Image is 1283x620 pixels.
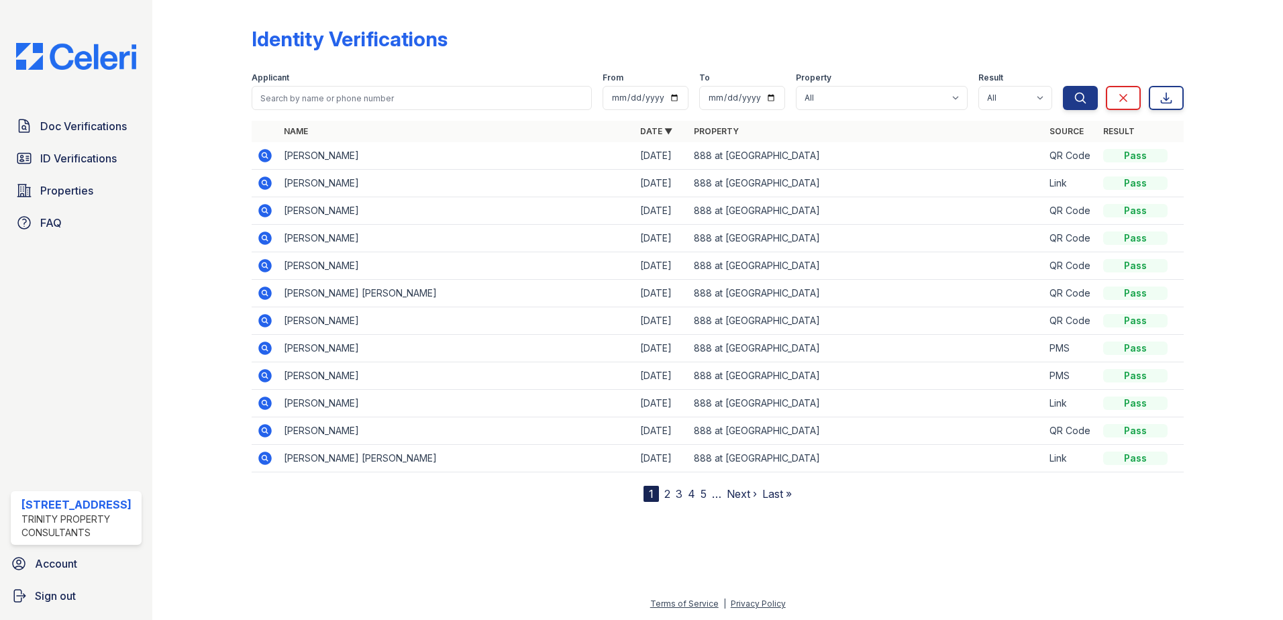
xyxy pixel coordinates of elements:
td: PMS [1044,335,1098,362]
a: 2 [664,487,670,501]
span: Account [35,556,77,572]
td: Link [1044,445,1098,472]
td: 888 at [GEOGRAPHIC_DATA] [688,335,1045,362]
span: Properties [40,183,93,199]
label: Result [978,72,1003,83]
div: [STREET_ADDRESS] [21,497,136,513]
td: [DATE] [635,362,688,390]
label: To [699,72,710,83]
div: Pass [1103,397,1168,410]
a: Source [1049,126,1084,136]
a: Terms of Service [650,599,719,609]
td: [PERSON_NAME] [PERSON_NAME] [278,280,635,307]
td: 888 at [GEOGRAPHIC_DATA] [688,142,1045,170]
span: ID Verifications [40,150,117,166]
div: Pass [1103,176,1168,190]
div: Trinity Property Consultants [21,513,136,539]
td: [PERSON_NAME] [278,170,635,197]
td: Link [1044,170,1098,197]
div: Pass [1103,314,1168,327]
label: Applicant [252,72,289,83]
td: QR Code [1044,307,1098,335]
div: | [723,599,726,609]
div: Pass [1103,287,1168,300]
td: [DATE] [635,417,688,445]
td: [PERSON_NAME] [278,252,635,280]
td: [PERSON_NAME] [278,417,635,445]
label: From [603,72,623,83]
div: Pass [1103,452,1168,465]
a: 5 [701,487,707,501]
td: [PERSON_NAME] [278,197,635,225]
a: Name [284,126,308,136]
td: 888 at [GEOGRAPHIC_DATA] [688,197,1045,225]
td: QR Code [1044,142,1098,170]
td: [DATE] [635,280,688,307]
td: [PERSON_NAME] [278,225,635,252]
div: Pass [1103,149,1168,162]
a: Sign out [5,582,147,609]
td: [PERSON_NAME] [278,335,635,362]
td: [DATE] [635,142,688,170]
td: 888 at [GEOGRAPHIC_DATA] [688,225,1045,252]
div: Pass [1103,259,1168,272]
a: FAQ [11,209,142,236]
a: 4 [688,487,695,501]
a: Privacy Policy [731,599,786,609]
a: Property [694,126,739,136]
td: QR Code [1044,197,1098,225]
td: QR Code [1044,252,1098,280]
td: 888 at [GEOGRAPHIC_DATA] [688,170,1045,197]
a: Last » [762,487,792,501]
a: ID Verifications [11,145,142,172]
td: [DATE] [635,197,688,225]
td: [PERSON_NAME] [278,307,635,335]
a: Properties [11,177,142,204]
a: Next › [727,487,757,501]
a: Doc Verifications [11,113,142,140]
div: 1 [644,486,659,502]
td: [PERSON_NAME] [278,362,635,390]
span: FAQ [40,215,62,231]
td: Link [1044,390,1098,417]
td: 888 at [GEOGRAPHIC_DATA] [688,362,1045,390]
div: Pass [1103,369,1168,382]
td: [DATE] [635,335,688,362]
td: QR Code [1044,225,1098,252]
input: Search by name or phone number [252,86,592,110]
td: 888 at [GEOGRAPHIC_DATA] [688,445,1045,472]
td: QR Code [1044,280,1098,307]
span: … [712,486,721,502]
a: Date ▼ [640,126,672,136]
a: Account [5,550,147,577]
td: [PERSON_NAME] [278,142,635,170]
a: 3 [676,487,682,501]
span: Sign out [35,588,76,604]
a: Result [1103,126,1135,136]
td: [DATE] [635,225,688,252]
div: Identity Verifications [252,27,448,51]
td: [PERSON_NAME] [278,390,635,417]
td: [DATE] [635,390,688,417]
td: 888 at [GEOGRAPHIC_DATA] [688,280,1045,307]
td: 888 at [GEOGRAPHIC_DATA] [688,390,1045,417]
div: Pass [1103,342,1168,355]
td: 888 at [GEOGRAPHIC_DATA] [688,252,1045,280]
img: CE_Logo_Blue-a8612792a0a2168367f1c8372b55b34899dd931a85d93a1a3d3e32e68fde9ad4.png [5,43,147,70]
td: [DATE] [635,252,688,280]
td: [DATE] [635,445,688,472]
td: [DATE] [635,307,688,335]
td: [DATE] [635,170,688,197]
td: [PERSON_NAME] [PERSON_NAME] [278,445,635,472]
div: Pass [1103,424,1168,437]
td: PMS [1044,362,1098,390]
label: Property [796,72,831,83]
td: 888 at [GEOGRAPHIC_DATA] [688,307,1045,335]
div: Pass [1103,204,1168,217]
span: Doc Verifications [40,118,127,134]
td: 888 at [GEOGRAPHIC_DATA] [688,417,1045,445]
div: Pass [1103,231,1168,245]
td: QR Code [1044,417,1098,445]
